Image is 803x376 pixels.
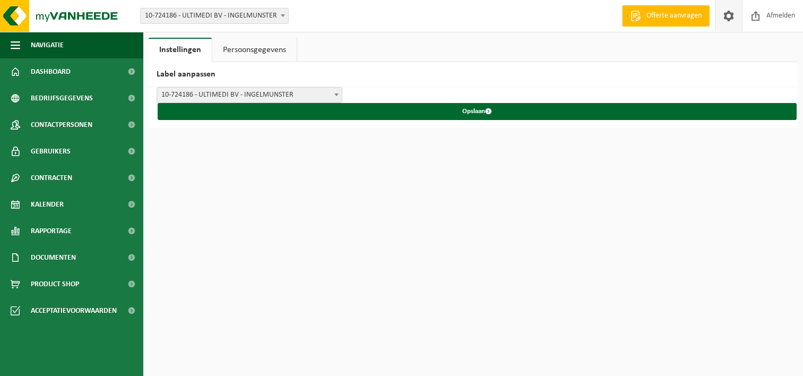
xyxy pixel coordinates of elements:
[31,297,117,324] span: Acceptatievoorwaarden
[158,103,797,120] button: Opslaan
[141,8,288,23] span: 10-724186 - ULTIMEDI BV - INGELMUNSTER
[31,165,72,191] span: Contracten
[31,58,71,85] span: Dashboard
[140,8,289,24] span: 10-724186 - ULTIMEDI BV - INGELMUNSTER
[31,244,76,271] span: Documenten
[31,271,79,297] span: Product Shop
[31,32,64,58] span: Navigatie
[644,11,704,21] span: Offerte aanvragen
[31,218,72,244] span: Rapportage
[212,38,297,62] a: Persoonsgegevens
[622,5,710,27] a: Offerte aanvragen
[31,191,64,218] span: Kalender
[31,112,92,138] span: Contactpersonen
[149,62,798,87] h2: Label aanpassen
[31,138,71,165] span: Gebruikers
[31,85,93,112] span: Bedrijfsgegevens
[149,38,212,62] a: Instellingen
[157,87,342,103] span: 10-724186 - ULTIMEDI BV - INGELMUNSTER
[157,88,342,102] span: 10-724186 - ULTIMEDI BV - INGELMUNSTER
